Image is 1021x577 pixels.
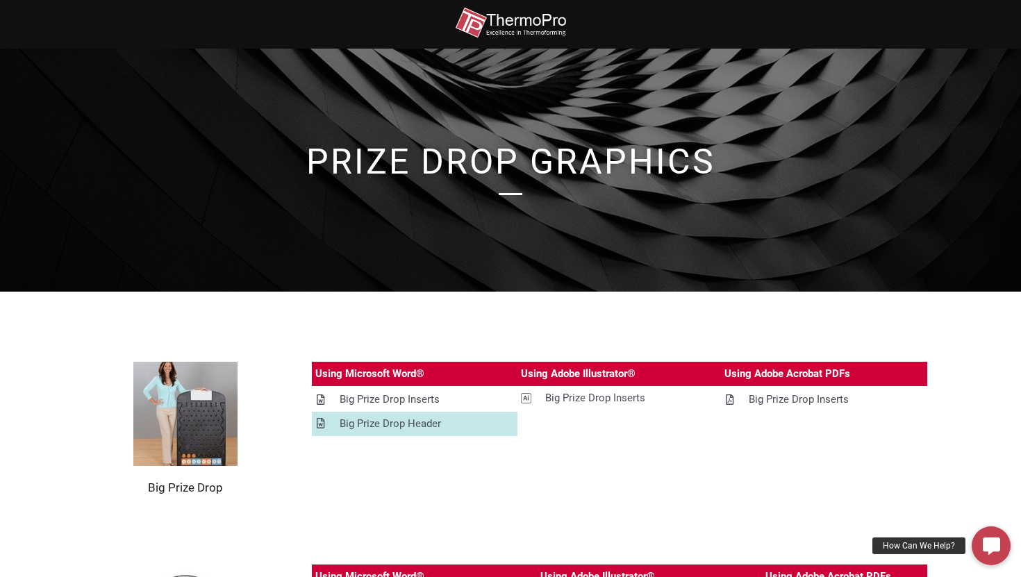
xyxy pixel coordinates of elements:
[312,412,517,436] a: Big Prize Drop Header
[315,365,424,383] div: Using Microsoft Word®
[115,144,906,179] h1: Prize Drop Graphics
[872,537,965,554] div: How Can We Help?
[521,365,636,383] div: Using Adobe Illustrator®
[972,526,1011,565] a: How Can We Help?
[340,415,441,433] div: Big Prize Drop Header
[340,391,440,408] div: Big Prize Drop Inserts
[312,387,517,412] a: Big Prize Drop Inserts
[545,390,645,407] div: Big Prize Drop Inserts
[749,391,849,408] div: Big Prize Drop Inserts
[455,7,566,38] img: thermopro-logo-non-iso
[517,386,721,410] a: Big Prize Drop Inserts
[724,365,850,383] div: Using Adobe Acrobat PDFs
[94,480,277,495] h2: Big Prize Drop
[721,387,927,412] a: Big Prize Drop Inserts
